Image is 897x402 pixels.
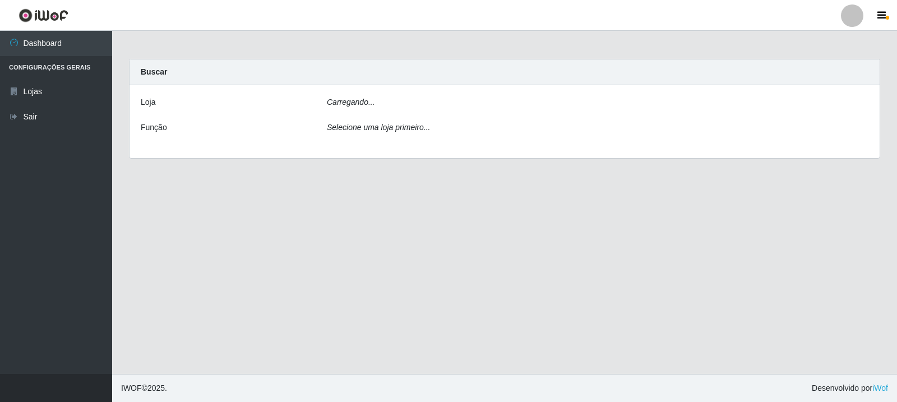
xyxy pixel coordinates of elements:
[19,8,68,22] img: CoreUI Logo
[121,383,142,392] span: IWOF
[141,122,167,133] label: Função
[327,98,375,107] i: Carregando...
[327,123,430,132] i: Selecione uma loja primeiro...
[141,96,155,108] label: Loja
[121,382,167,394] span: © 2025 .
[141,67,167,76] strong: Buscar
[872,383,888,392] a: iWof
[812,382,888,394] span: Desenvolvido por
